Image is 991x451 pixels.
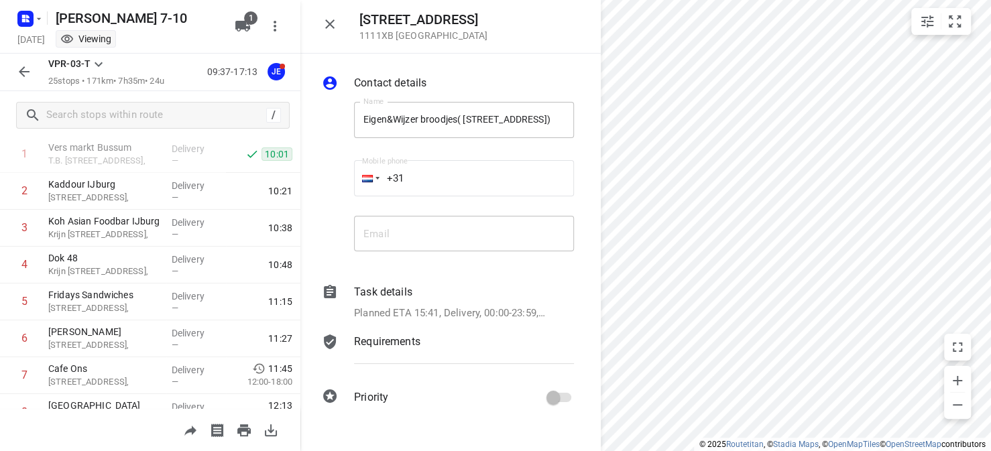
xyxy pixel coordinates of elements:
span: Print shipping labels [204,423,231,436]
div: 6 [21,332,27,344]
div: 8 [21,405,27,418]
p: Delivery [172,363,221,377]
span: — [172,155,178,166]
span: 10:38 [268,221,292,235]
p: 25 stops • 171km • 7h35m • 24u [48,75,164,88]
span: Assigned to Jeffrey E [263,65,290,78]
button: More [261,13,288,40]
li: © 2025 , © , © © contributors [699,440,986,449]
button: 1 [229,13,256,40]
p: Contact details [354,75,426,91]
p: Requirements [354,334,420,350]
span: Share route [177,423,204,436]
button: Fit zoom [941,8,968,35]
p: Dok 48 [48,251,161,265]
p: Delivery [172,179,221,192]
span: — [172,303,178,313]
svg: Done [245,147,259,161]
p: 1111XB [GEOGRAPHIC_DATA] [359,30,487,41]
div: small contained button group [911,8,971,35]
p: Delivery [172,216,221,229]
p: [STREET_ADDRESS], [48,375,161,389]
p: [STREET_ADDRESS], [48,191,161,204]
a: OpenMapTiles [828,440,880,449]
a: Routetitan [726,440,764,449]
div: Contact details [322,75,574,94]
span: 10:48 [268,258,292,271]
div: 2 [21,184,27,197]
p: Delivery [172,400,221,413]
div: 7 [21,369,27,381]
p: [GEOGRAPHIC_DATA] [48,399,161,412]
input: Search stops within route [46,105,266,126]
p: Delivery [172,253,221,266]
p: [PERSON_NAME] [48,325,161,338]
span: — [172,192,178,202]
span: — [172,377,178,387]
div: Task detailsPlanned ETA 15:41, Delivery, 00:00-23:59, 10 Min, 1 Unit [322,284,574,321]
p: Koh Asian Foodbar IJburg [48,214,161,228]
span: — [172,340,178,350]
span: Download route [257,423,284,436]
div: Viewing [60,32,111,46]
label: Mobile phone [362,157,408,165]
h5: [STREET_ADDRESS] [359,12,487,27]
p: [STREET_ADDRESS], [48,302,161,315]
span: 11:15 [268,295,292,308]
p: 09:37-17:13 [207,65,263,79]
p: Delivery [172,326,221,340]
span: — [172,229,178,239]
p: VPR-03-T [48,57,91,71]
div: / [266,108,281,123]
p: Task details [354,284,412,300]
div: Requirements [322,334,574,374]
span: 11:45 [268,362,292,375]
p: Krijn [STREET_ADDRESS], [48,228,161,241]
input: 1 (702) 123-4567 [354,160,574,196]
span: Print route [231,423,257,436]
p: 12:00-18:00 [226,375,292,389]
span: 11:27 [268,332,292,345]
a: Stadia Maps [773,440,819,449]
p: [STREET_ADDRESS], [48,338,161,352]
a: OpenStreetMap [886,440,941,449]
p: T.B. [STREET_ADDRESS], [48,154,161,168]
span: 10:01 [261,147,292,161]
p: Krijn [STREET_ADDRESS], [48,265,161,278]
p: Kaddour IJburg [48,178,161,191]
p: Cafe Ons [48,362,161,375]
div: Netherlands: + 31 [354,160,380,196]
button: Close [316,11,343,38]
div: 5 [21,295,27,308]
p: Priority [354,389,388,405]
span: — [172,266,178,276]
span: 10:21 [268,184,292,198]
p: Planned ETA 15:41, Delivery, 00:00-23:59, 10 Min, 1 Unit [354,306,545,321]
div: 1 [21,147,27,160]
button: Map settings [914,8,941,35]
p: Vers markt Bussum [48,141,161,154]
span: 12:13 [268,399,292,412]
div: 3 [21,221,27,234]
p: Delivery [172,142,221,155]
div: 4 [21,258,27,271]
p: Fridays Sandwiches [48,288,161,302]
p: Delivery [172,289,221,303]
span: 1 [244,11,257,25]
